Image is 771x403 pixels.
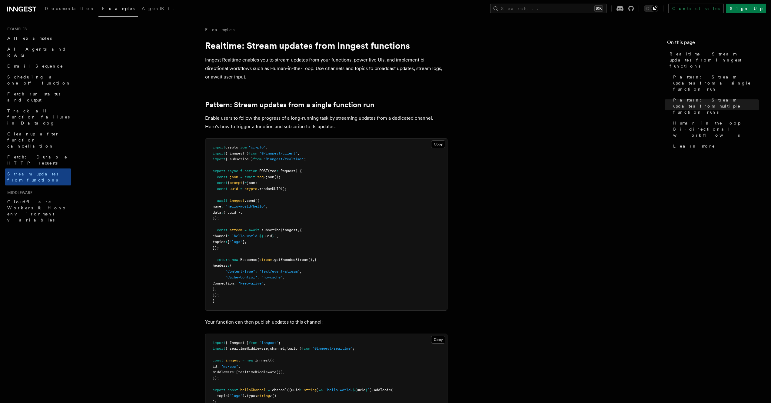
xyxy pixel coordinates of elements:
[225,341,249,345] span: { Inngest }
[5,88,71,105] a: Fetch run status and output
[240,187,242,191] span: =
[213,263,228,268] span: headers
[217,258,230,262] span: return
[255,198,259,203] span: ({
[244,228,247,232] span: =
[228,263,230,268] span: :
[670,51,759,69] span: Realtime: Stream updates from Inngest functions
[297,228,300,232] span: ,
[244,394,255,398] span: .type
[353,346,355,351] span: ;
[726,4,766,13] a: Sign Up
[205,114,447,131] p: Enable users to follow the progress of a long-running task by streaming updates from a dedicated ...
[213,299,215,303] span: }
[5,190,32,195] span: Middleware
[257,175,264,179] span: req
[594,5,603,12] kbd: ⌘K
[213,157,225,161] span: import
[264,281,266,285] span: ,
[314,258,317,262] span: {
[217,187,228,191] span: const
[312,346,353,351] span: "@inngest/realtime"
[266,204,268,208] span: ,
[213,341,225,345] span: import
[5,168,71,185] a: Stream updates from functions
[232,234,259,238] span: `hello-world.
[244,198,255,203] span: .send
[7,199,67,222] span: Cloudflare Workers & Hono environment variables
[213,234,228,238] span: channel
[249,341,257,345] span: from
[205,101,374,109] a: Pattern: Stream updates from a single function run
[259,169,268,173] span: POST
[213,145,225,149] span: import
[217,364,219,368] span: :
[247,181,257,185] span: json;
[98,2,138,17] a: Examples
[7,108,70,125] span: Track all function failures in Datadog
[242,358,244,362] span: =
[238,281,264,285] span: "keep-alive"
[295,169,302,173] span: ) {
[230,240,242,244] span: "logs"
[138,2,178,16] a: AgentKit
[225,240,228,244] span: :
[213,364,217,368] span: id
[264,157,304,161] span: "@inngest/realtime"
[213,358,223,362] span: const
[213,287,215,291] span: }
[431,336,445,344] button: Copy
[300,269,302,274] span: ,
[255,269,257,274] span: :
[213,346,225,351] span: import
[240,258,257,262] span: Response
[234,370,236,374] span: :
[102,6,135,11] span: Examples
[249,151,257,155] span: from
[217,175,228,179] span: const
[142,6,174,11] span: AgentKit
[213,281,234,285] span: Connection
[215,287,217,291] span: ,
[225,157,253,161] span: { subscribe }
[391,388,393,392] span: (
[255,394,257,398] span: <
[238,364,240,368] span: ,
[213,240,225,244] span: topics
[244,187,257,191] span: crypto
[7,172,58,182] span: Stream updates from functions
[319,388,323,392] span: =>
[673,143,715,149] span: Learn more
[281,187,287,191] span: ();
[217,394,228,398] span: topic
[242,240,244,244] span: ]
[217,198,228,203] span: await
[228,388,238,392] span: const
[213,210,221,215] span: data
[247,358,253,362] span: new
[268,388,270,392] span: =
[5,27,27,32] span: Examples
[7,75,71,85] span: Scheduling a one-off function
[213,388,225,392] span: export
[244,181,247,185] span: =
[242,181,244,185] span: }
[264,175,274,179] span: .json
[228,181,230,185] span: {
[283,370,285,374] span: ,
[213,151,225,155] span: import
[261,228,281,232] span: subscribe
[257,258,259,262] span: (
[5,152,71,168] a: Fetch: Durable HTTP requests
[270,346,285,351] span: channel
[213,376,219,380] span: });
[644,5,658,12] button: Toggle dark mode
[257,187,281,191] span: .randomUUID
[221,210,223,215] span: :
[281,228,297,232] span: (inngest
[300,388,302,392] span: :
[367,388,370,392] span: `
[272,234,274,238] span: }
[673,120,759,138] span: Human in the loop: Bi-directional workflows
[308,258,312,262] span: ()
